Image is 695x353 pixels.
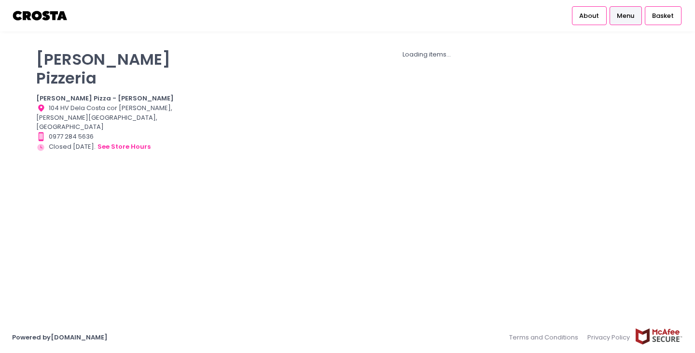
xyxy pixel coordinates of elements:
div: 0977 284 5636 [36,132,183,141]
button: see store hours [97,141,151,152]
img: logo [12,7,69,24]
a: Menu [610,6,642,25]
span: Basket [652,11,674,21]
a: Terms and Conditions [509,328,583,347]
img: mcafee-secure [635,328,683,345]
div: Loading items... [195,50,659,59]
a: Privacy Policy [583,328,635,347]
a: Powered by[DOMAIN_NAME] [12,333,108,342]
div: Closed [DATE]. [36,141,183,152]
span: About [579,11,599,21]
a: About [572,6,607,25]
div: 104 HV Dela Costa cor [PERSON_NAME], [PERSON_NAME][GEOGRAPHIC_DATA], [GEOGRAPHIC_DATA] [36,103,183,132]
b: [PERSON_NAME] Pizza - [PERSON_NAME] [36,94,174,103]
p: [PERSON_NAME] Pizzeria [36,50,183,87]
span: Menu [617,11,634,21]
